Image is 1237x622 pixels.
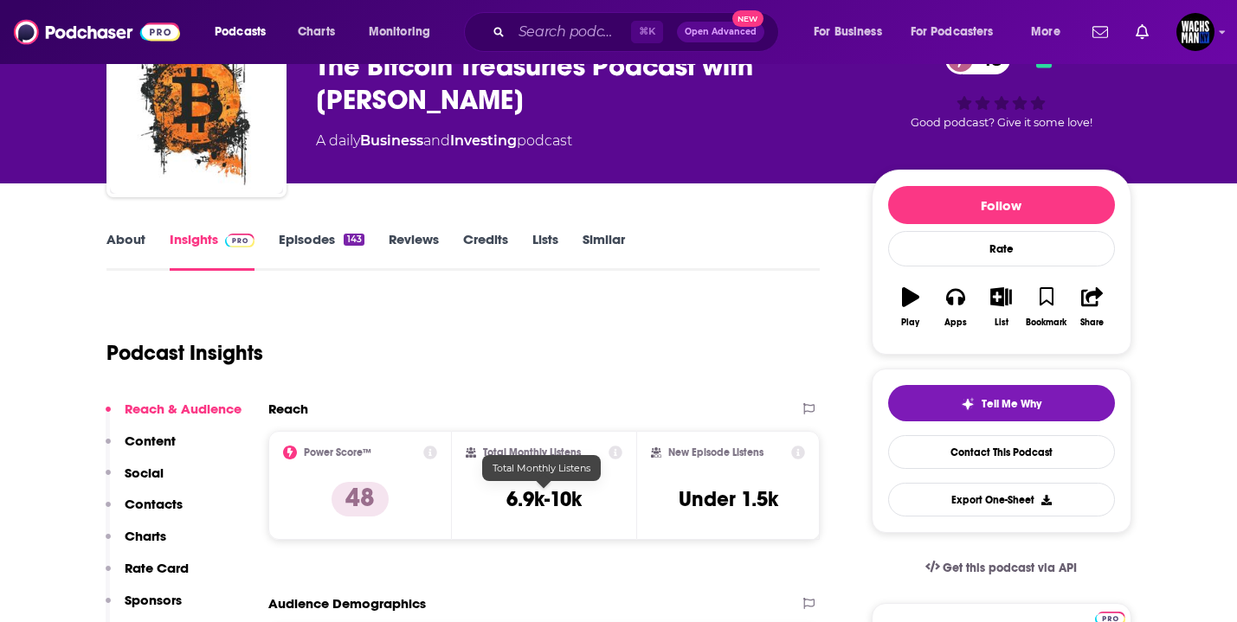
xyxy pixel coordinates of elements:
[215,20,266,44] span: Podcasts
[298,20,335,44] span: Charts
[125,433,176,449] p: Content
[1176,13,1214,51] img: User Profile
[888,186,1115,224] button: Follow
[978,276,1023,338] button: List
[933,276,978,338] button: Apps
[14,16,180,48] img: Podchaser - Follow, Share and Rate Podcasts
[344,234,364,246] div: 143
[369,20,430,44] span: Monitoring
[888,483,1115,516] button: Export One-Sheet
[203,18,288,46] button: open menu
[911,20,994,44] span: For Podcasters
[316,131,572,151] div: A daily podcast
[125,560,189,576] p: Rate Card
[982,397,1041,411] span: Tell Me Why
[268,595,426,612] h2: Audience Demographics
[888,385,1115,421] button: tell me why sparkleTell Me Why
[360,132,423,149] a: Business
[1086,17,1115,47] a: Show notifications dropdown
[332,482,389,516] p: 48
[357,18,453,46] button: open menu
[888,231,1115,266] div: Rate
[888,276,933,338] button: Play
[912,547,1092,589] a: Get this podcast via API
[668,446,763,458] h2: New Episode Listens
[304,446,371,458] h2: Power Score™
[1026,317,1066,328] div: Bookmark
[423,132,450,149] span: and
[685,28,757,36] span: Open Advanced
[106,340,263,366] h1: Podcast Insights
[125,401,242,417] p: Reach & Audience
[888,435,1115,469] a: Contact This Podcast
[125,496,183,512] p: Contacts
[106,465,164,497] button: Social
[944,317,967,328] div: Apps
[732,10,763,27] span: New
[170,231,255,271] a: InsightsPodchaser Pro
[110,21,283,194] img: The Bitcoin Treasuries Podcast with Tim Kotzman
[677,22,764,42] button: Open AdvancedNew
[389,231,439,271] a: Reviews
[106,231,145,271] a: About
[1024,276,1069,338] button: Bookmark
[911,116,1092,129] span: Good podcast? Give it some love!
[679,486,778,512] h3: Under 1.5k
[1176,13,1214,51] span: Logged in as WachsmanNY
[995,317,1008,328] div: List
[1129,17,1156,47] a: Show notifications dropdown
[483,446,581,458] h2: Total Monthly Listens
[1176,13,1214,51] button: Show profile menu
[463,231,508,271] a: Credits
[450,132,517,149] a: Investing
[125,592,182,608] p: Sponsors
[943,561,1077,575] span: Get this podcast via API
[106,560,189,592] button: Rate Card
[1019,18,1082,46] button: open menu
[279,231,364,271] a: Episodes143
[814,20,882,44] span: For Business
[125,465,164,481] p: Social
[872,33,1131,140] div: 48Good podcast? Give it some love!
[1080,317,1104,328] div: Share
[493,462,590,474] span: Total Monthly Listens
[106,496,183,528] button: Contacts
[961,397,975,411] img: tell me why sparkle
[532,231,558,271] a: Lists
[125,528,166,544] p: Charts
[268,401,308,417] h2: Reach
[106,528,166,560] button: Charts
[1031,20,1060,44] span: More
[631,21,663,43] span: ⌘ K
[106,401,242,433] button: Reach & Audience
[106,433,176,465] button: Content
[287,18,345,46] a: Charts
[225,234,255,247] img: Podchaser Pro
[901,317,919,328] div: Play
[1069,276,1114,338] button: Share
[506,486,582,512] h3: 6.9k-10k
[802,18,904,46] button: open menu
[583,231,625,271] a: Similar
[512,18,631,46] input: Search podcasts, credits, & more...
[480,12,796,52] div: Search podcasts, credits, & more...
[899,18,1019,46] button: open menu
